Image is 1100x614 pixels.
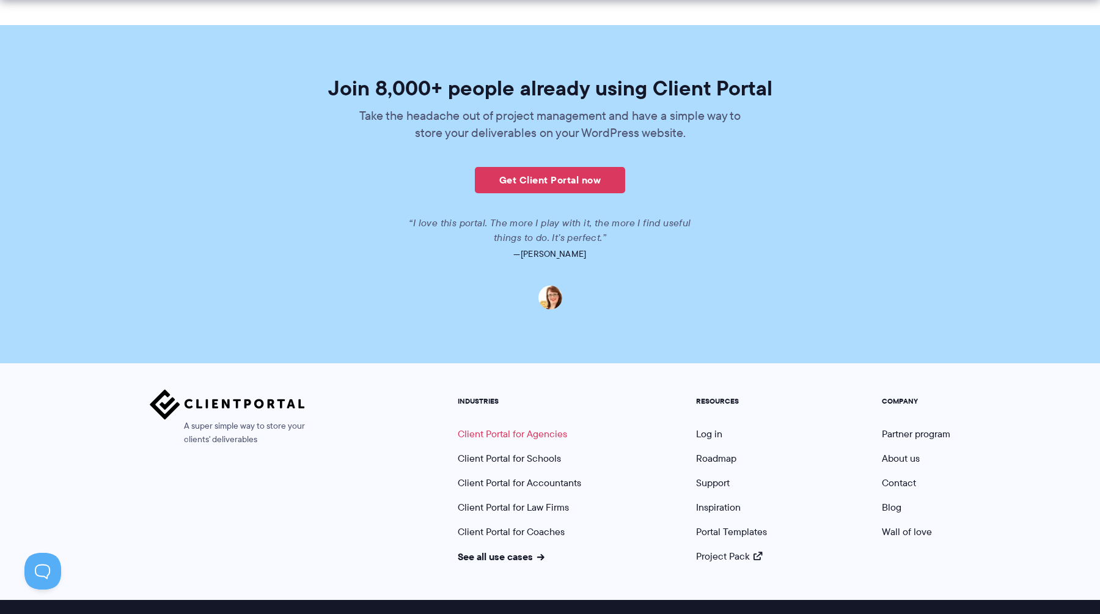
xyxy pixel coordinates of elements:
a: Inspiration [696,500,741,514]
a: Client Portal for Accountants [458,476,581,490]
a: Client Portal for Law Firms [458,500,569,514]
h5: RESOURCES [696,397,767,405]
a: See all use cases [458,549,544,564]
h2: Join 8,000+ people already using Client Portal [207,78,893,98]
a: Log in [696,427,722,441]
a: Support [696,476,730,490]
a: Partner program [882,427,950,441]
h5: INDUSTRIES [458,397,581,405]
a: Project Pack [696,549,762,563]
a: About us [882,451,920,465]
span: A super simple way to store your clients' deliverables [150,420,305,446]
a: Contact [882,476,916,490]
a: Portal Templates [696,525,767,539]
p: —[PERSON_NAME] [207,245,893,262]
a: Wall of love [882,525,932,539]
a: Roadmap [696,451,736,465]
h5: COMPANY [882,397,950,405]
p: “I love this portal. The more I play with it, the more I find useful things to do. It’s perfect.” [394,216,706,245]
a: Client Portal for Schools [458,451,561,465]
iframe: Toggle Customer Support [24,553,61,590]
p: Take the headache out of project management and have a simple way to store your deliverables on y... [351,107,749,141]
a: Blog [882,500,901,514]
a: Client Portal for Coaches [458,525,565,539]
a: Get Client Portal now [475,167,625,193]
a: Client Portal for Agencies [458,427,567,441]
